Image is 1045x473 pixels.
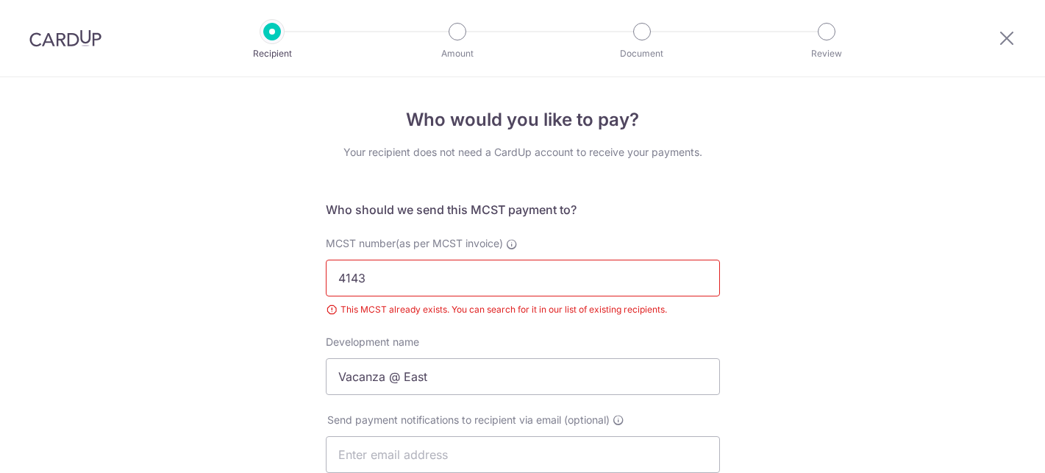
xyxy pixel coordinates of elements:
img: CardUp [29,29,101,47]
p: Amount [403,46,512,61]
input: Enter email address [326,436,720,473]
span: Send payment notifications to recipient via email (optional) [327,413,610,427]
span: MCST number(as per MCST invoice) [326,237,503,249]
h4: Who would you like to pay? [326,107,720,133]
div: This MCST already exists. You can search for it in our list of existing recipients. [326,302,720,317]
input: Example: 0001 [326,260,720,296]
p: Document [588,46,696,61]
div: Your recipient does not need a CardUp account to receive your payments. [326,145,720,160]
p: Review [772,46,881,61]
label: Development name [326,335,419,349]
h5: Who should we send this MCST payment to? [326,201,720,218]
p: Recipient [218,46,327,61]
iframe: Opens a widget where you can find more information [952,429,1030,466]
